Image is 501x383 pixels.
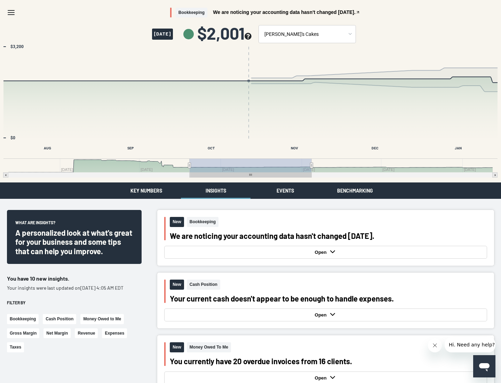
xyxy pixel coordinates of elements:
text: OCT [208,146,215,150]
text: DEC [372,146,379,150]
button: Money Owed to Me [80,314,124,324]
button: BookkeepingWe are noticing your accounting data hasn't changed [DATE]. [170,8,360,18]
strong: Open [315,375,328,381]
div: Filter by [7,300,142,306]
button: see more about your cashflow projection [245,33,252,41]
iframe: Close message [428,338,442,352]
span: New [170,217,184,227]
button: Expenses [102,328,127,338]
span: Money Owed To Me [187,342,231,352]
span: Bookkeeping [187,217,218,227]
text: NOV [291,146,298,150]
button: Taxes [7,342,24,352]
span: New [170,342,184,352]
svg: Menu [7,8,15,17]
button: Gross Margin [7,328,39,338]
button: Key Numbers [111,182,181,199]
div: You currently have 20 overdue invoices from 16 clients. [170,357,487,366]
iframe: Button to launch messaging window [473,355,495,377]
text: AUG [44,146,51,150]
text: $0 [10,135,15,140]
strong: Open [315,250,328,255]
strong: Open [315,312,328,318]
button: Net Margin [43,328,71,338]
button: NewCash PositionYour current cash doesn't appear to be enough to handle expenses.Open [157,273,494,328]
div: A personalized look at what's great for your business and some tips that can help you improve. [15,228,133,256]
span: $2,001 [197,25,252,41]
button: Benchmarking [320,182,390,199]
div: We are noticing your accounting data hasn't changed [DATE]. [170,231,487,240]
iframe: Message from company [445,337,495,352]
text: SEP [127,146,134,150]
span: Cash Position [187,280,220,290]
button: NewBookkeepingWe are noticing your accounting data hasn't changed [DATE].Open [157,210,494,266]
span: New [170,280,184,290]
span: [DATE] [152,29,173,40]
button: Revenue [75,328,98,338]
span: What are insights? [15,220,55,228]
button: Events [250,182,320,199]
button: Cash Position [43,314,76,324]
p: Your insights were last updated on [DATE] 4:05 AM EDT [7,284,142,291]
text: JAN [455,146,462,150]
div: Your current cash doesn't appear to be enough to handle expenses. [170,294,487,303]
span: Bookkeeping [176,8,207,18]
span: You have 10 new insights. [7,275,69,282]
span: We are noticing your accounting data hasn't changed [DATE]. [213,10,356,15]
button: Bookkeeping [7,314,39,324]
button: Insights [181,182,250,199]
text: $3,200 [10,44,24,49]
